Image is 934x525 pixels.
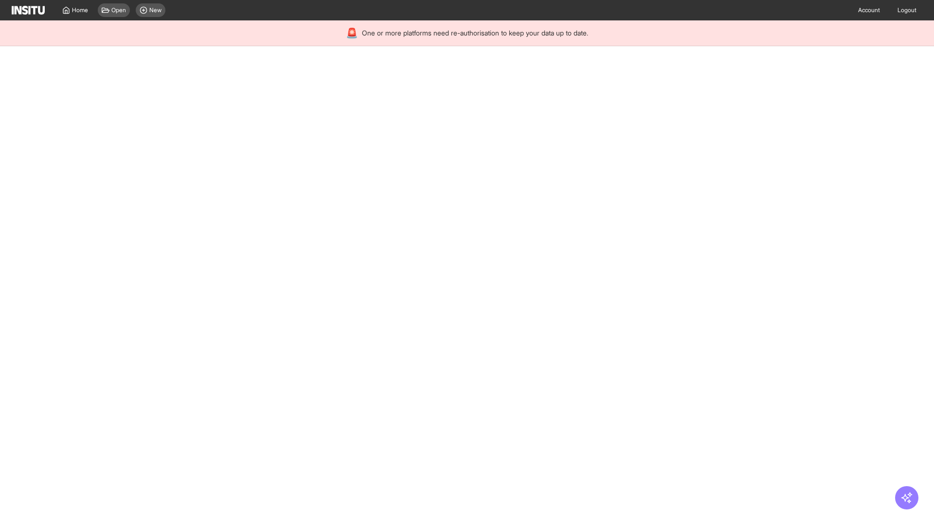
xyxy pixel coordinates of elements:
[72,6,88,14] span: Home
[12,6,45,15] img: Logo
[111,6,126,14] span: Open
[362,28,588,38] span: One or more platforms need re-authorisation to keep your data up to date.
[346,26,358,40] div: 🚨
[149,6,162,14] span: New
